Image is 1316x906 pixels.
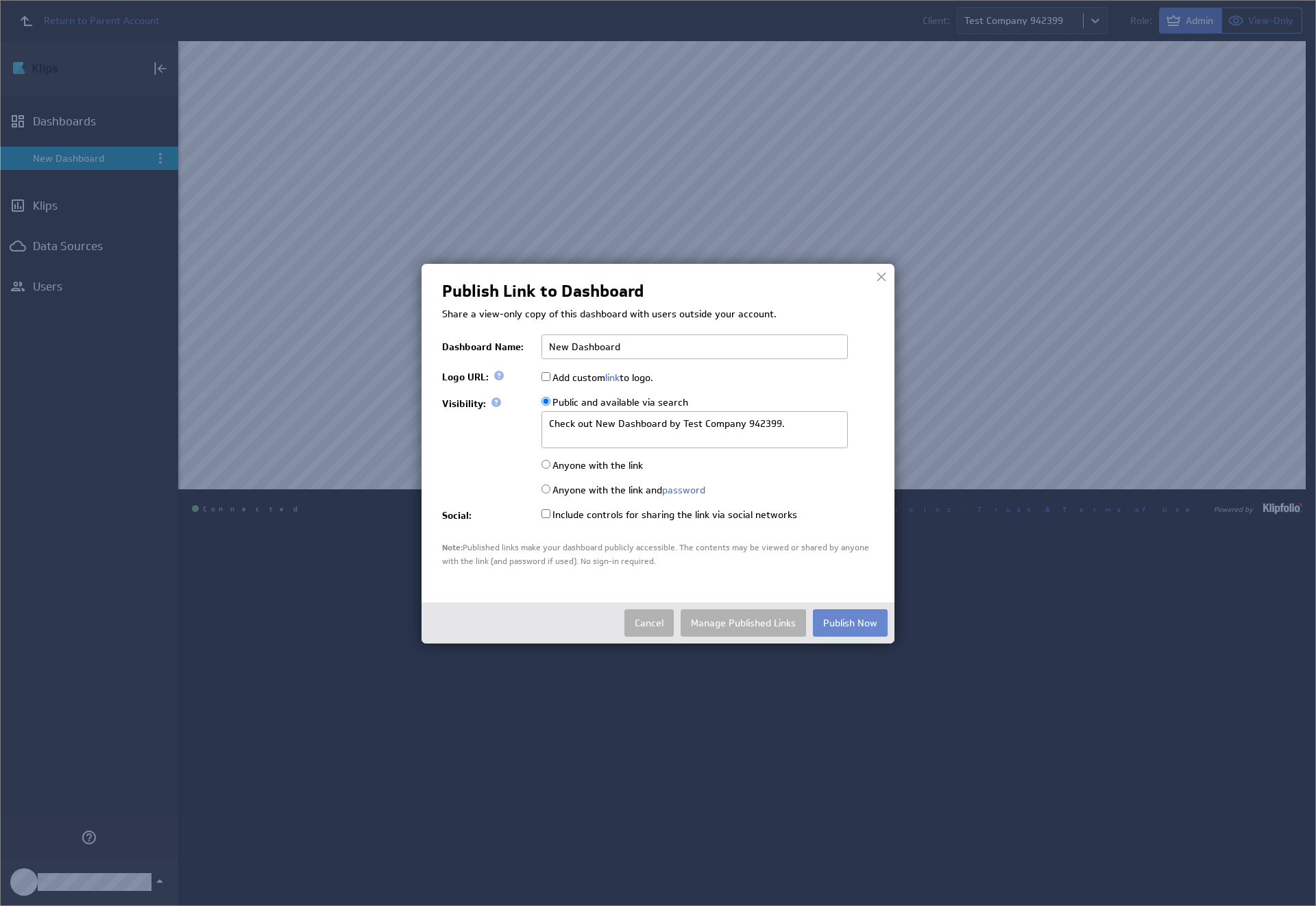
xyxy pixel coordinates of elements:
[541,397,550,406] input: Public and available via search
[442,365,535,389] td: Logo URL:
[605,371,620,384] a: link
[541,460,550,469] input: Anyone with the link
[541,396,688,408] label: Public and available via search
[662,484,705,496] a: password
[541,509,797,521] label: Include controls for sharing the link via social networks
[442,542,463,553] span: Note:
[624,609,674,637] button: Cancel
[541,484,705,496] label: Anyone with the link and
[681,609,806,637] a: Manage Published Links
[442,308,874,321] p: Share a view-only copy of this dashboard with users outside your account.
[541,459,643,472] label: Anyone with the link
[442,329,535,365] td: Dashboard Name:
[442,541,874,568] div: Published links make your dashboard publicly accessible. The contents may be viewed or shared by ...
[442,389,535,452] td: Visibility:
[442,284,644,298] h2: Publish Link to Dashboard
[541,509,550,518] input: Include controls for sharing the link via social networks
[541,371,653,384] label: Add custom to logo.
[541,485,550,493] input: Anyone with the link andpassword
[813,609,888,637] button: Publish Now
[541,372,550,381] input: Add customlinkto logo.
[442,502,535,527] td: Social:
